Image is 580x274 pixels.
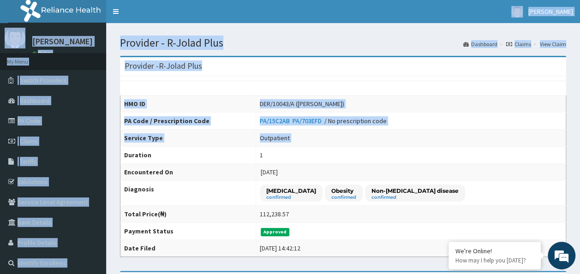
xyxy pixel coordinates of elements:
span: [PERSON_NAME] [528,7,573,16]
small: confirmed [371,195,459,200]
span: Claims [20,137,38,145]
img: d_794563401_company_1708531726252_794563401 [17,46,37,69]
p: [PERSON_NAME] [32,37,93,46]
a: PA/15C2AB [260,117,293,125]
a: View Claim [540,40,566,48]
span: Dashboard [20,96,50,105]
div: We're Online! [455,247,534,255]
div: / No prescription code [260,116,387,125]
th: Date Filed [120,240,256,257]
textarea: Type your message and hit 'Enter' [5,179,176,211]
p: How may I help you today? [455,256,534,264]
img: User Image [511,6,523,18]
a: Claims [506,40,531,48]
span: [DATE] [261,168,278,176]
h1: Provider - R-Jolad Plus [120,37,566,49]
span: Approved [261,228,290,236]
th: Diagnosis [120,181,256,206]
span: We're online! [54,80,127,173]
small: confirmed [331,195,356,200]
div: Chat with us now [48,52,155,64]
p: Obesity [331,187,356,195]
small: confirmed [266,195,316,200]
a: Online [32,50,54,57]
a: PA/703EFD [293,117,324,125]
h3: Provider - R-Jolad Plus [125,62,202,70]
th: Total Price(₦) [120,206,256,223]
div: 1 [260,150,263,160]
th: Encountered On [120,164,256,181]
a: Dashboard [463,40,497,48]
p: [MEDICAL_DATA] [266,187,316,195]
div: [DATE] 14:42:12 [260,244,300,253]
th: HMO ID [120,95,256,113]
div: Outpatient [260,133,290,143]
span: Switch Providers [20,76,67,84]
div: DER/10043/A ([PERSON_NAME]) [260,99,344,108]
img: User Image [5,28,25,48]
div: Minimize live chat window [151,5,173,27]
th: Service Type [120,130,256,147]
div: 112,238.57 [260,209,289,219]
th: PA Code / Prescription Code [120,113,256,130]
p: Non-[MEDICAL_DATA] disease [371,187,459,195]
span: Tariffs [20,157,36,166]
th: Payment Status [120,223,256,240]
th: Duration [120,147,256,164]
